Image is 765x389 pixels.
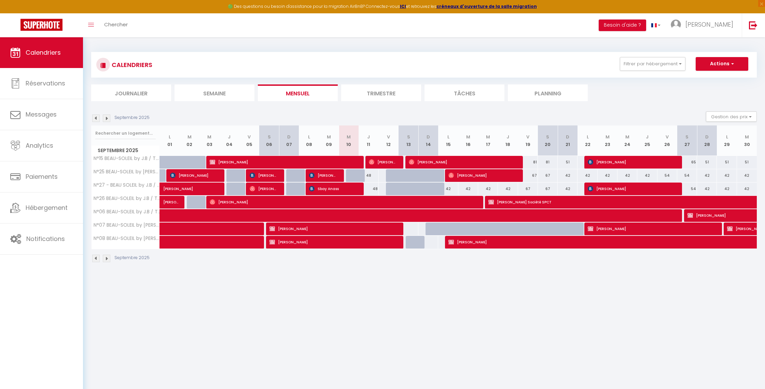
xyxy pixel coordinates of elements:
span: N°15 BEAU-SOLEIL by J.B / T2 R+1 de Standing [93,156,161,161]
span: Sbay Anass [309,182,355,195]
div: 42 [717,183,737,195]
th: 13 [399,125,418,156]
abbr: L [587,134,589,140]
div: 42 [717,169,737,182]
abbr: S [268,134,271,140]
span: Septembre 2025 [92,146,159,156]
div: 67 [518,183,538,195]
div: 42 [697,169,717,182]
th: 19 [518,125,538,156]
th: 29 [717,125,737,156]
span: [PERSON_NAME] [163,192,179,205]
div: 51 [737,156,757,169]
div: 67 [538,169,558,182]
th: 26 [657,125,677,156]
div: 42 [478,183,498,195]
span: [PERSON_NAME] [369,156,395,169]
span: N°26 BEAU-SOLEIL by J.B / T2 R+2 de Standing [93,196,161,201]
abbr: D [566,134,569,140]
li: Planning [508,84,588,101]
abbr: J [646,134,649,140]
span: Chercher [104,21,128,28]
div: 42 [578,169,597,182]
th: 03 [199,125,219,156]
input: Rechercher un logement... [95,127,156,139]
th: 11 [359,125,378,156]
th: 30 [737,125,757,156]
span: [PERSON_NAME] [269,236,395,249]
abbr: M [625,134,629,140]
button: Besoin d'aide ? [599,19,646,31]
span: [PERSON_NAME] [250,182,276,195]
a: ... [PERSON_NAME] [666,13,742,37]
abbr: L [726,134,728,140]
abbr: M [327,134,331,140]
abbr: M [486,134,490,140]
abbr: V [248,134,251,140]
abbr: M [187,134,192,140]
span: [PERSON_NAME] [250,169,276,182]
abbr: L [447,134,449,140]
div: 67 [538,183,558,195]
div: 54 [657,169,677,182]
div: 42 [498,183,518,195]
div: 54 [677,169,697,182]
th: 01 [160,125,180,156]
abbr: J [228,134,231,140]
abbr: V [666,134,669,140]
span: [PERSON_NAME] [685,20,733,29]
a: [PERSON_NAME] [160,183,180,196]
div: 65 [677,156,697,169]
abbr: M [207,134,211,140]
span: [PERSON_NAME] [210,196,474,209]
a: ICI [400,3,406,9]
th: 24 [617,125,637,156]
th: 07 [279,125,299,156]
button: Actions [696,57,748,71]
span: N°06 BEAU-SOLEIL by J.B / T2 RDC Familial [93,209,161,214]
div: 51 [697,156,717,169]
div: 42 [438,183,458,195]
iframe: Chat [736,358,760,384]
li: Mensuel [258,84,338,101]
li: Semaine [175,84,254,101]
button: Gestion des prix [706,111,757,122]
li: Tâches [425,84,504,101]
th: 14 [418,125,438,156]
span: [PERSON_NAME] [170,169,216,182]
span: [PERSON_NAME] [210,156,355,169]
th: 27 [677,125,697,156]
a: [PERSON_NAME] [160,196,180,209]
strong: créneaux d'ouverture de la salle migration [436,3,537,9]
th: 02 [180,125,199,156]
div: 48 [359,183,378,195]
span: [PERSON_NAME] [409,156,514,169]
div: 42 [617,169,637,182]
span: Notifications [26,234,65,243]
div: 51 [558,156,578,169]
th: 21 [558,125,578,156]
button: Filtrer par hébergement [620,57,685,71]
span: Analytics [26,141,53,150]
span: [PERSON_NAME] [269,222,395,235]
p: Septembre 2025 [114,255,150,261]
span: N°07 BEAU-SOLEIL by [PERSON_NAME] / Studio RDC [93,223,161,228]
abbr: L [169,134,171,140]
div: 42 [458,183,478,195]
th: 17 [478,125,498,156]
div: 81 [538,156,558,169]
th: 12 [379,125,399,156]
div: 51 [717,156,737,169]
div: 42 [558,183,578,195]
abbr: D [705,134,709,140]
th: 09 [319,125,339,156]
abbr: J [367,134,370,140]
p: Septembre 2025 [114,115,150,121]
abbr: V [387,134,390,140]
span: N°08 BEAU-SOLEIL by [PERSON_NAME] / Studio RDC [93,236,161,241]
img: logout [749,21,757,29]
abbr: M [745,134,749,140]
abbr: L [308,134,310,140]
img: Super Booking [20,19,62,31]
